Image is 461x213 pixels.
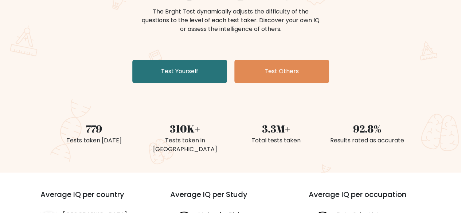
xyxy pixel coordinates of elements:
h3: Average IQ per occupation [309,190,430,208]
h3: Average IQ per Study [170,190,291,208]
a: Test Yourself [132,60,227,83]
div: Total tests taken [235,136,317,145]
div: The Brght Test dynamically adjusts the difficulty of the questions to the level of each test take... [140,7,322,33]
div: 92.8% [326,121,409,136]
a: Test Others [234,60,329,83]
div: Results rated as accurate [326,136,409,145]
h3: Average IQ per country [40,190,144,208]
div: 779 [53,121,135,136]
div: Tests taken [DATE] [53,136,135,145]
div: 3.3M+ [235,121,317,136]
div: 310K+ [144,121,226,136]
div: Tests taken in [GEOGRAPHIC_DATA] [144,136,226,154]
